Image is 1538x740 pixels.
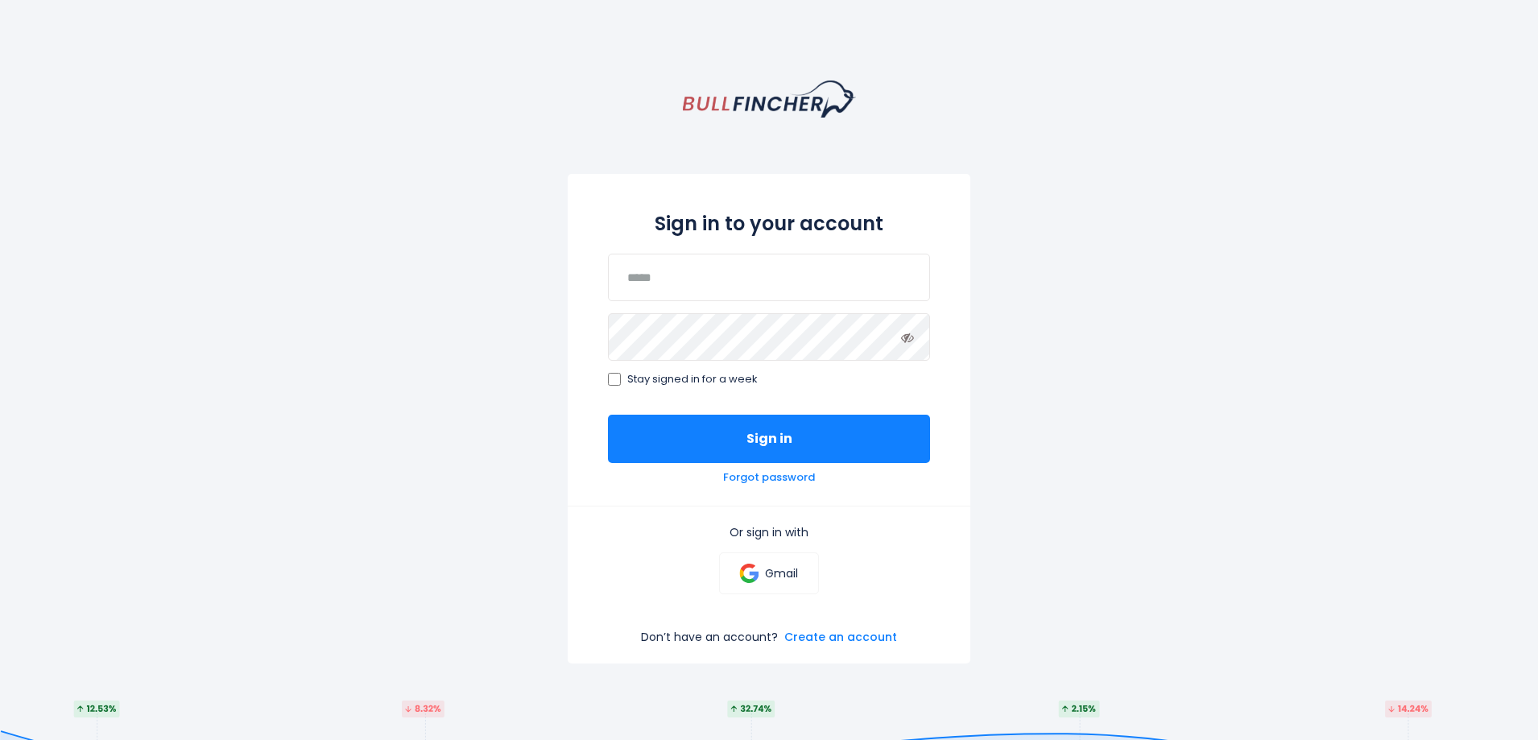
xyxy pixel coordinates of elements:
[627,373,758,387] span: Stay signed in for a week
[608,373,621,386] input: Stay signed in for a week
[608,525,930,539] p: Or sign in with
[719,552,818,594] a: Gmail
[608,209,930,238] h2: Sign in to your account
[784,630,897,644] a: Create an account
[608,415,930,463] button: Sign in
[641,630,778,644] p: Don’t have an account?
[683,81,856,118] a: homepage
[765,566,798,581] p: Gmail
[723,471,815,485] a: Forgot password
